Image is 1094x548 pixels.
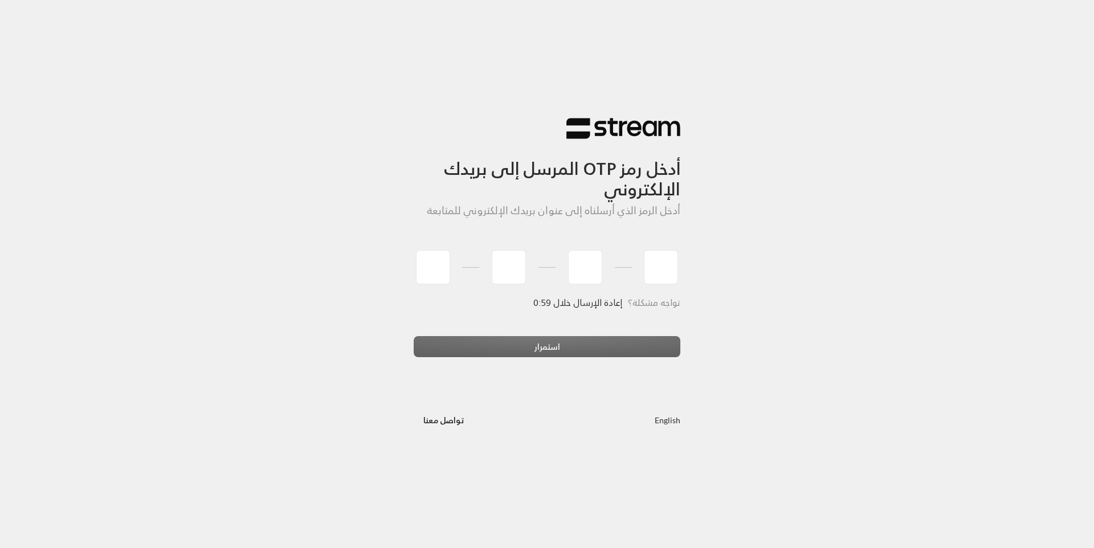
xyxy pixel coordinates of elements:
span: إعادة الإرسال خلال 0:59 [534,295,622,310]
h3: أدخل رمز OTP المرسل إلى بريدك الإلكتروني [414,140,680,199]
span: تواجه مشكلة؟ [628,295,680,310]
a: تواصل معنا [414,413,473,427]
button: تواصل معنا [414,409,473,430]
h5: أدخل الرمز الذي أرسلناه إلى عنوان بريدك الإلكتروني للمتابعة [414,205,680,217]
a: English [655,409,680,430]
img: Stream Logo [566,117,680,140]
